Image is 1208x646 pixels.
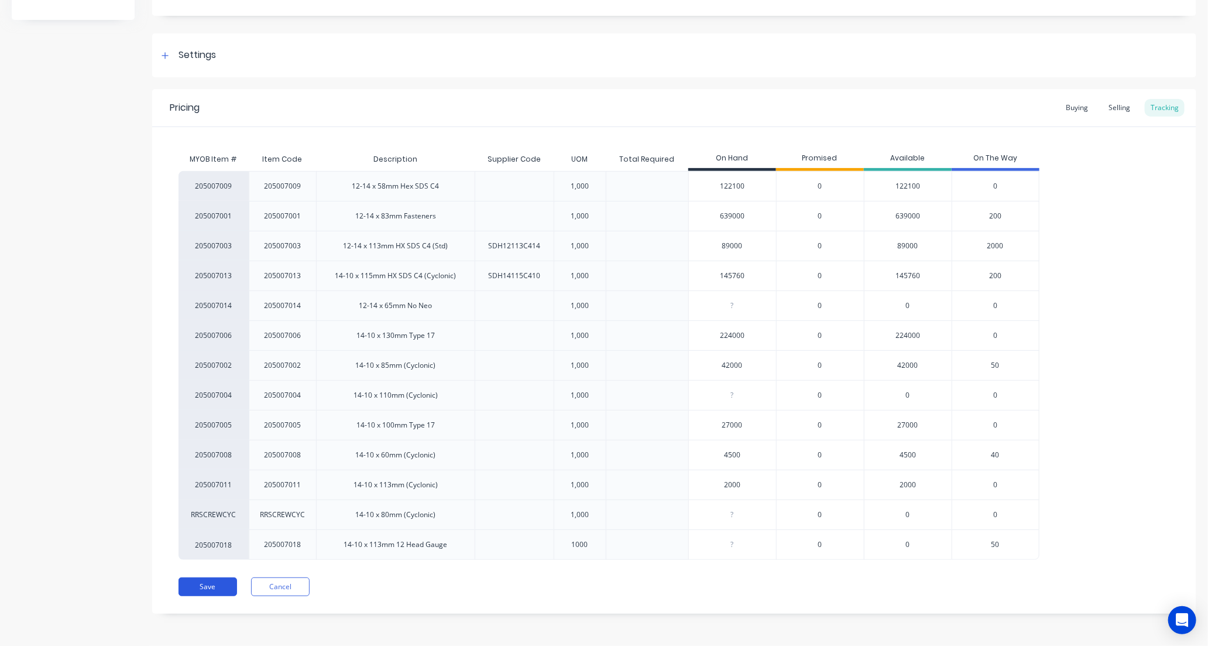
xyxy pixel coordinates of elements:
[488,271,540,281] div: SDH14115C410
[689,440,776,470] div: 4500
[478,145,550,174] div: Supplier Code
[355,211,436,221] div: 12-14 x 83mm Fasteners
[993,420,997,430] span: 0
[179,48,216,63] div: Settings
[689,381,776,410] div: ?
[562,145,597,174] div: UOM
[265,211,301,221] div: 205007001
[571,480,589,490] div: 1,000
[818,480,822,490] span: 0
[344,539,448,550] div: 14-10 x 113mm 12 Head Gauge
[864,380,952,410] div: 0
[864,500,952,529] div: 0
[265,300,301,311] div: 205007014
[356,420,435,430] div: 14-10 x 100mm Type 17
[571,420,589,430] div: 1,000
[689,530,776,559] div: ?
[993,181,997,192] span: 0
[993,390,997,401] span: 0
[571,450,589,460] div: 1,000
[265,450,301,460] div: 205007008
[265,241,301,251] div: 205007003
[864,470,952,500] div: 2000
[864,171,952,201] div: 122100
[571,360,589,371] div: 1,000
[864,350,952,380] div: 42000
[179,410,249,440] div: 205007005
[864,320,952,350] div: 224000
[864,148,952,171] div: Available
[265,181,301,192] div: 205007009
[818,300,822,311] span: 0
[864,290,952,320] div: 0
[179,577,237,596] button: Save
[488,241,540,251] div: SDH12113C414
[1145,99,1185,117] div: Tracking
[991,360,1000,371] span: 50
[335,271,457,281] div: 14-10 x 115mm HX SDS C4 (Cyclonic)
[689,321,776,350] div: 224000
[571,181,589,192] div: 1,000
[571,510,589,520] div: 1,000
[265,330,301,341] div: 205007006
[818,330,822,341] span: 0
[359,300,433,311] div: 12-14 x 65mm No Neo
[265,539,301,550] div: 205007018
[1060,99,1094,117] div: Buying
[818,271,822,281] span: 0
[571,271,589,281] div: 1,000
[265,420,301,430] div: 205007005
[818,539,822,550] span: 0
[864,231,952,261] div: 89000
[352,181,440,192] div: 12-14 x 58mm Hex SDS C4
[179,529,249,560] div: 205007018
[260,510,306,520] div: RRSCREWCYC
[993,510,997,520] span: 0
[354,480,438,490] div: 14-10 x 113mm (Cyclonic)
[356,330,435,341] div: 14-10 x 130mm Type 17
[689,411,776,440] div: 27000
[991,539,1000,550] span: 50
[689,291,776,320] div: ?
[179,290,249,320] div: 205007014
[571,330,589,341] div: 1,000
[952,148,1039,171] div: On The Way
[1168,606,1196,634] div: Open Intercom Messenger
[610,145,684,174] div: Total Required
[864,261,952,290] div: 145760
[356,510,436,520] div: 14-10 x 80mm (Cyclonic)
[179,148,249,171] div: MYOB Item #
[818,390,822,401] span: 0
[864,529,952,560] div: 0
[265,390,301,401] div: 205007004
[987,241,1004,251] span: 2000
[179,261,249,290] div: 205007013
[989,211,1001,221] span: 200
[344,241,448,251] div: 12-14 x 113mm HX SDS C4 (Std)
[364,145,427,174] div: Description
[179,440,249,470] div: 205007008
[993,330,997,341] span: 0
[356,450,436,460] div: 14-10 x 60mm (Cyclonic)
[689,231,776,261] div: 89000
[776,148,864,171] div: Promised
[356,360,436,371] div: 14-10 x 85mm (Cyclonic)
[688,148,776,171] div: On Hand
[265,360,301,371] div: 205007002
[818,241,822,251] span: 0
[265,271,301,281] div: 205007013
[179,320,249,350] div: 205007006
[179,380,249,410] div: 205007004
[179,231,249,261] div: 205007003
[689,261,776,290] div: 145760
[170,101,200,115] div: Pricing
[864,410,952,440] div: 27000
[179,171,249,201] div: 205007009
[179,470,249,500] div: 205007011
[689,500,776,529] div: ?
[572,539,588,550] div: 1000
[179,350,249,380] div: 205007002
[864,440,952,470] div: 4500
[179,500,249,529] div: RRSCREWCYC
[818,360,822,371] span: 0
